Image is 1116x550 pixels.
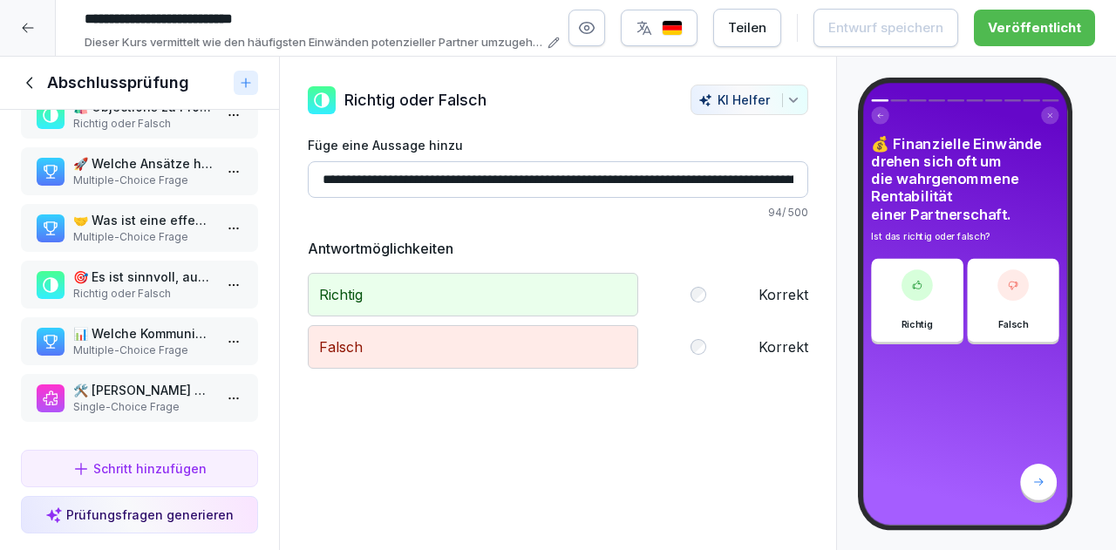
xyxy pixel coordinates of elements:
p: 📊 Welche Kommunikationstechniken sind bei der Überwindung von Einwänden nützlich? (Wählee alle zu... [73,324,213,343]
div: 🤝 Was ist eine effektive Methode, um Objections generell zu minimieren?Multiple-Choice Frage [21,204,258,252]
div: KI Helfer [698,92,800,107]
div: 📊 Welche Kommunikationstechniken sind bei der Überwindung von Einwänden nützlich? (Wählee alle zu... [21,317,258,365]
button: KI Helfer [691,85,808,115]
p: Falsch [308,325,638,369]
img: de.svg [662,20,683,37]
p: 🚀 Welche Ansätze helfen bei der Überwindung von Produkteinwänden? [73,154,213,173]
button: Teilen [713,9,781,47]
div: Schritt hinzufügen [72,459,207,478]
label: Korrekt [759,336,808,357]
label: Füge eine Aussage hinzu [308,136,808,154]
p: Multiple-Choice Frage [73,173,213,188]
div: 🛠️ [PERSON_NAME] Werkzeug ist bei der Bearbeitung von Product-Objections entscheidend?Single-Choi... [21,374,258,422]
p: 🤝 Was ist eine effektive Methode, um Objections generell zu minimieren? [73,211,213,229]
label: Korrekt [759,284,808,305]
h5: Antwortmöglichkeiten [308,238,808,259]
div: Veröffentlicht [988,18,1081,37]
div: Prüfungsfragen generieren [45,506,234,524]
h4: 💰 Finanzielle Einwände drehen sich oft um die wahrgenommene Rentabilität einer Partnerschaft. [871,135,1058,223]
button: Prüfungsfragen generieren [21,496,258,533]
p: Multiple-Choice Frage [73,229,213,245]
div: 🎯 Es ist sinnvoll, auf jeden Einwand des Kunden sofort eine Lösung parat zu haben.Richtig oder Fa... [21,261,258,309]
p: Dieser Kurs vermittelt wie den häufigsten Einwänden potenzieller Partner umzugehen und diese erfo... [85,34,542,51]
div: 🛍️ Objections zu Produkten resultieren häufig aus mangelndem Verständnis oder Vertrauen in die Pr... [21,91,258,139]
p: Falsch [998,317,1029,331]
h1: Abschlussprüfung [47,72,189,93]
p: Richtig oder Falsch [73,286,213,302]
p: 94 / 500 [308,205,808,221]
button: Schritt hinzufügen [21,450,258,487]
div: Teilen [728,18,766,37]
p: 🛠️ [PERSON_NAME] Werkzeug ist bei der Bearbeitung von Product-Objections entscheidend? [73,381,213,399]
p: Richtig oder Falsch [73,116,213,132]
p: Richtig [902,317,934,331]
div: 🚀 Welche Ansätze helfen bei der Überwindung von Produkteinwänden?Multiple-Choice Frage [21,147,258,195]
p: Multiple-Choice Frage [73,343,213,358]
button: Entwurf speichern [813,9,958,47]
p: Richtig oder Falsch [344,88,487,112]
p: Ist das richtig oder falsch? [871,229,1058,243]
p: Single-Choice Frage [73,399,213,415]
p: Richtig [308,273,638,316]
p: 🎯 Es ist sinnvoll, auf jeden Einwand des Kunden sofort eine Lösung parat zu haben. [73,268,213,286]
div: Entwurf speichern [828,18,943,37]
button: Veröffentlicht [974,10,1095,46]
